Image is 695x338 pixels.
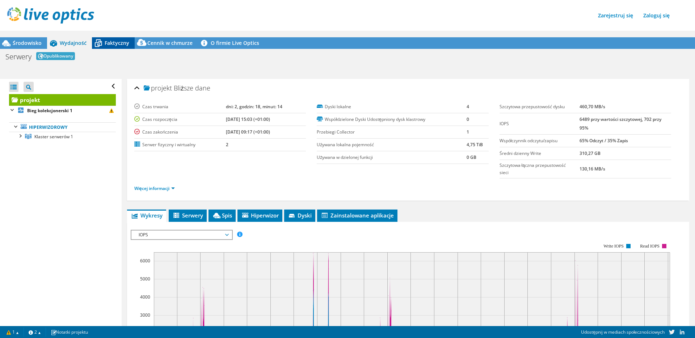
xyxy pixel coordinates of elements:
[580,138,628,144] font: 65% Odczyt / 35% Zapis
[581,329,665,335] font: Udostępnij w mediach społecznościowych
[5,52,31,62] font: Serwery
[317,129,355,135] font: Przebiegi Collector
[13,39,42,46] font: Środowisko
[140,258,150,264] text: 6000
[105,39,129,46] font: Faktyczny
[142,103,168,110] font: Czas trwania
[500,121,509,127] font: IOPS
[134,185,175,191] a: Więcej informacji
[226,103,282,110] font: dni: 2, godzin: 18, minut: 14
[467,129,469,135] font: 1
[330,212,394,219] font: Zainstalowane aplikacje
[142,141,195,148] font: Serwer fizyczny i wirtualny
[251,212,279,219] font: Hiperwizor
[182,212,203,219] font: Serwery
[500,150,541,156] font: Średni dzienny Write
[20,96,40,103] font: projekt
[500,103,565,110] font: Szczytowa przepustowość dysku
[29,124,67,130] font: Hiperwizorowy
[174,84,210,92] font: Bliższe dane
[43,53,73,59] font: Opublikowany
[317,141,374,148] font: Używana lokalna pojemność
[643,12,670,19] font: Zaloguj się
[151,84,172,92] font: projekt
[46,328,93,337] a: Notatki projektu
[594,10,637,21] a: Zarejestruj się
[27,107,72,114] font: Bieg kolekcjonerski 1
[640,244,660,249] text: Read IOPS
[325,116,425,122] font: Współdzielone Dyski Udostępniony dysk klastrowy
[298,212,312,219] font: Dyski
[1,328,24,337] a: 1
[12,329,15,335] font: 1
[147,39,193,46] font: Cennik w chmurze
[140,212,163,219] font: Wykresy
[500,162,566,176] font: Szczytowa łączna przepustowość sieci
[60,39,87,46] font: Wydajność
[580,103,605,110] font: 460,70 MB/s
[34,134,73,140] font: Klaster serwerów 1
[226,129,270,135] font: [DATE] 09:17 (+01:00)
[139,232,148,238] font: IOPS
[580,166,605,172] font: 130,16 MB/s
[467,116,469,122] font: 0
[226,141,228,148] font: 2
[198,37,265,49] a: O firmie Live Optics
[500,138,558,144] font: Współczynnik odczytu/zapisu
[134,185,169,191] font: Więcej informacji
[34,329,37,335] font: 2
[24,328,46,337] a: 2
[467,154,476,160] font: 0 GB
[9,94,116,106] a: projekt
[640,10,673,21] a: Zaloguj się
[56,329,88,335] font: Notatki projektu
[9,132,116,141] a: Klaster serwerów 1
[580,150,601,156] font: 310,27 GB
[140,312,150,318] text: 3000
[467,103,469,110] font: 4
[211,39,259,46] font: O firmie Live Optics
[140,294,150,300] text: 4000
[603,244,624,249] text: Write IOPS
[317,154,373,160] font: Używana w dzielonej funkcji
[7,7,94,24] img: live_optics_svg.svg
[222,212,232,219] font: Spis
[140,276,150,282] text: 5000
[226,116,270,122] font: [DATE] 15:03 (+01:00)
[580,116,661,131] font: 6489 przy wartości szczytowej, 702 przy 95%
[9,106,116,115] a: Bieg kolekcjonerski 1
[467,141,483,148] font: 4,75 TiB
[325,103,351,110] font: Dyski lokalne
[598,12,633,19] font: Zarejestruj się
[142,116,177,122] font: Czas rozpoczęcia
[142,129,178,135] font: Czas zakończenia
